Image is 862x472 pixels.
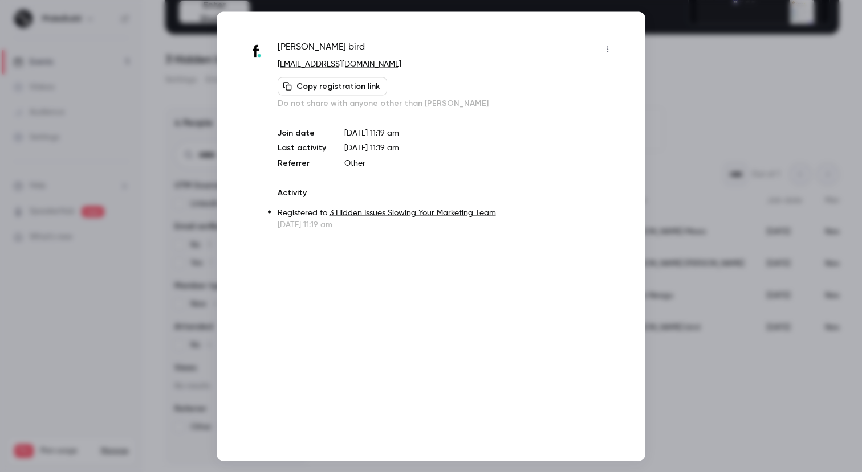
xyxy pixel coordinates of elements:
[278,127,326,138] p: Join date
[278,40,365,58] span: [PERSON_NAME] bird
[344,127,617,138] p: [DATE] 11:19 am
[278,142,326,154] p: Last activity
[278,207,617,219] p: Registered to
[278,60,401,68] a: [EMAIL_ADDRESS][DOMAIN_NAME]
[278,187,617,198] p: Activity
[330,208,496,216] a: 3 Hidden Issues Slowing Your Marketing Team
[344,143,399,151] span: [DATE] 11:19 am
[278,77,387,95] button: Copy registration link
[344,157,617,169] p: Other
[278,97,617,109] p: Do not share with anyone other than [PERSON_NAME]
[245,41,266,62] img: fiskaly.com
[278,219,617,230] p: [DATE] 11:19 am
[278,157,326,169] p: Referrer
